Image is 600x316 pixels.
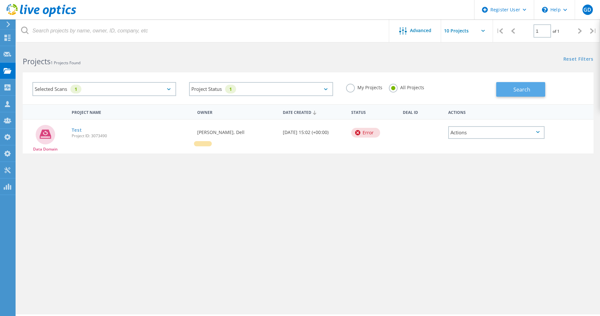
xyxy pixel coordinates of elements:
div: Actions [445,106,548,118]
div: | [587,19,600,43]
b: Projects [23,56,51,67]
div: [DATE] 15:02 (+00:00) [280,120,348,141]
span: GD [583,7,591,12]
div: Date Created [280,106,348,118]
div: | [493,19,506,43]
button: Search [496,82,545,97]
div: Status [348,106,399,118]
div: [PERSON_NAME], Dell [194,120,280,141]
div: Actions [448,126,545,139]
div: Error [351,128,380,138]
div: Owner [194,106,280,118]
span: of 1 [553,29,559,34]
a: Live Optics Dashboard [6,14,76,18]
span: Project ID: 3073490 [72,134,191,138]
span: Advanced [410,28,431,33]
label: All Projects [389,84,424,90]
div: 1 [70,85,81,93]
svg: \n [542,7,548,13]
span: Data Domain [33,147,58,151]
a: Test [72,128,82,132]
span: 1 Projects Found [51,60,80,66]
label: My Projects [346,84,382,90]
input: Search projects by name, owner, ID, company, etc [16,19,390,42]
a: Reset Filters [563,57,594,62]
div: Project Name [68,106,194,118]
div: Selected Scans [32,82,176,96]
div: 1 [225,85,236,93]
div: Project Status [189,82,333,96]
div: Deal Id [400,106,445,118]
span: Search [513,86,530,93]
